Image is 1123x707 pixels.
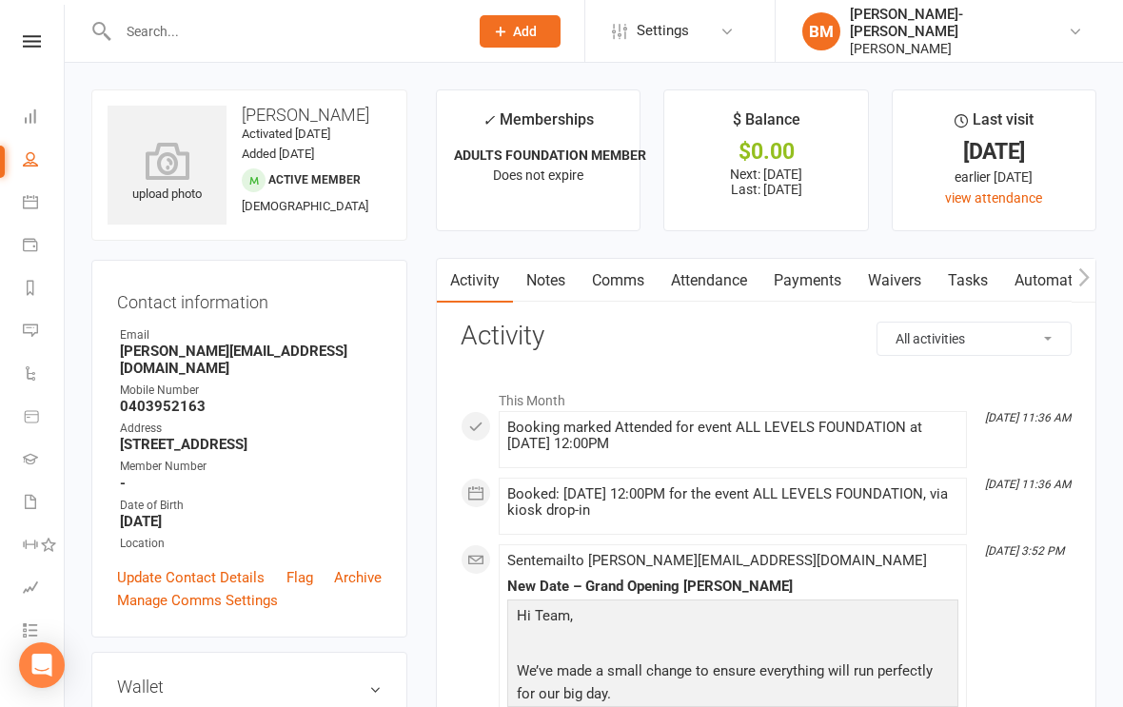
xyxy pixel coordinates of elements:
div: $ Balance [733,108,800,142]
a: Manage Comms Settings [117,589,278,612]
strong: - [120,475,382,492]
i: [DATE] 3:52 PM [985,544,1064,558]
a: Calendar [23,183,66,226]
span: Settings [637,10,689,52]
div: Booked: [DATE] 12:00PM for the event ALL LEVELS FOUNDATION, via kiosk drop-in [507,486,958,519]
a: Reports [23,268,66,311]
input: Search... [112,18,455,45]
a: Product Sales [23,397,66,440]
h3: Wallet [117,678,382,697]
div: Mobile Number [120,382,382,400]
li: This Month [461,381,1072,411]
div: Open Intercom Messenger [19,642,65,688]
div: upload photo [108,142,227,205]
div: Booking marked Attended for event ALL LEVELS FOUNDATION at [DATE] 12:00PM [507,420,958,452]
a: Tasks [935,259,1001,303]
a: Dashboard [23,97,66,140]
div: [DATE] [910,142,1078,162]
a: Flag [286,566,313,589]
strong: [DATE] [120,513,382,530]
strong: ADULTS FOUNDATION MEMBER [454,147,646,163]
a: Waivers [855,259,935,303]
span: Add [513,24,537,39]
time: Added [DATE] [242,147,314,161]
div: [PERSON_NAME]-[PERSON_NAME] [850,6,1068,40]
i: [DATE] 11:36 AM [985,478,1071,491]
a: Comms [579,259,658,303]
div: earlier [DATE] [910,167,1078,187]
div: Last visit [955,108,1034,142]
a: People [23,140,66,183]
div: Email [120,326,382,344]
div: [PERSON_NAME] [850,40,1068,57]
strong: [STREET_ADDRESS] [120,436,382,453]
div: Location [120,535,382,553]
div: New Date – Grand Opening [PERSON_NAME] [507,579,958,595]
span: Does not expire [493,167,583,183]
a: Activity [437,259,513,303]
a: Update Contact Details [117,566,265,589]
div: Address [120,420,382,438]
span: Sent email to [PERSON_NAME][EMAIL_ADDRESS][DOMAIN_NAME] [507,552,927,569]
div: $0.00 [681,142,850,162]
i: [DATE] 11:36 AM [985,411,1071,424]
span: [DEMOGRAPHIC_DATA] [242,199,368,213]
a: Assessments [23,568,66,611]
a: Payments [760,259,855,303]
a: Attendance [658,259,760,303]
h3: Contact information [117,285,382,312]
h3: [PERSON_NAME] [108,106,391,125]
p: Next: [DATE] Last: [DATE] [681,167,850,197]
a: Archive [334,566,382,589]
a: Payments [23,226,66,268]
strong: 0403952163 [120,398,382,415]
a: Notes [513,259,579,303]
strong: [PERSON_NAME][EMAIL_ADDRESS][DOMAIN_NAME] [120,343,382,377]
div: Date of Birth [120,497,382,515]
p: Hi Team, [512,604,954,632]
time: Activated [DATE] [242,127,330,141]
div: BM [802,12,840,50]
i: ✓ [483,111,495,129]
a: view attendance [945,190,1042,206]
h3: Activity [461,322,1072,351]
span: Active member [268,173,361,187]
div: Memberships [483,108,594,143]
button: Add [480,15,561,48]
a: Automations [1001,259,1114,303]
div: Member Number [120,458,382,476]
